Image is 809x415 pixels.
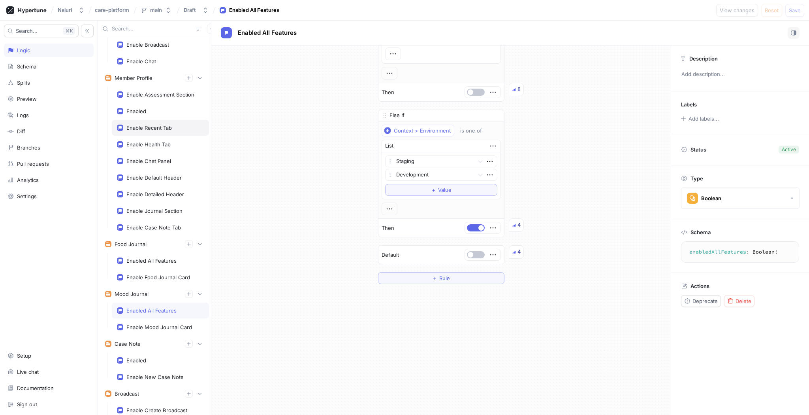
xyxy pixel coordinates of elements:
[17,128,25,135] div: Diff
[17,352,31,359] div: Setup
[17,144,40,151] div: Branches
[689,55,718,62] p: Description
[126,307,177,314] div: Enabled All Features
[4,25,79,37] button: Search...K
[126,191,184,197] div: Enable Detailed Header
[692,299,718,303] span: Deprecate
[785,4,804,17] button: Save
[432,276,437,280] span: ＋
[782,146,796,153] div: Active
[385,142,393,150] div: List
[17,161,49,167] div: Pull requests
[126,125,172,131] div: Enable Recent Tab
[115,390,139,397] div: Broadcast
[17,47,30,53] div: Logic
[181,4,212,17] button: Draft
[681,101,697,108] p: Labels
[690,144,706,155] p: Status
[689,116,719,121] div: Add labels...
[55,4,88,17] button: Naluri
[517,248,521,256] div: 4
[690,175,703,182] p: Type
[681,188,800,209] button: Boolean
[716,4,758,17] button: View changes
[17,177,39,183] div: Analytics
[126,274,190,280] div: Enable Food Journal Card
[63,27,75,35] div: K
[115,241,147,247] div: Food Journal
[17,63,36,70] div: Schema
[137,4,175,17] button: main
[517,221,521,229] div: 4
[517,85,521,93] div: 8
[720,8,754,13] span: View changes
[382,125,454,136] button: Context > Environment
[126,108,146,114] div: Enabled
[126,324,192,330] div: Enable Mood Journal Card
[126,357,146,364] div: Enabled
[115,291,149,297] div: Mood Journal
[238,30,297,36] span: Enabled All Features
[382,89,394,97] p: Then
[724,295,754,307] button: Delete
[58,7,72,13] div: Naluri
[681,295,721,307] button: Deprecate
[460,127,482,134] div: is one of
[438,188,452,192] span: Value
[789,8,801,13] span: Save
[389,112,404,119] p: Else If
[17,401,37,407] div: Sign out
[439,276,450,280] span: Rule
[382,251,399,259] p: Default
[150,7,162,13] div: main
[17,193,37,199] div: Settings
[16,28,38,33] span: Search...
[17,112,29,118] div: Logs
[95,7,129,13] span: care-platform
[385,184,497,196] button: ＋Value
[17,369,39,375] div: Live chat
[736,299,751,303] span: Delete
[126,374,184,380] div: Enable New Case Note
[126,208,182,214] div: Enable Journal Section
[17,96,37,102] div: Preview
[184,7,196,13] div: Draft
[678,68,802,81] p: Add description...
[431,188,436,192] span: ＋
[126,174,182,181] div: Enable Default Header
[17,80,30,86] div: Splits
[17,385,54,391] div: Documentation
[678,114,721,124] button: Add labels...
[690,229,711,235] p: Schema
[701,195,721,202] div: Boolean
[126,42,169,48] div: Enable Broadcast
[690,283,709,289] p: Actions
[126,158,171,164] div: Enable Chat Panel
[457,125,493,136] button: is one of
[4,381,94,395] a: Documentation
[115,75,152,81] div: Member Profile
[126,407,187,413] div: Enable Create Broadcast
[112,25,192,33] input: Search...
[126,58,156,64] div: Enable Chat
[126,141,171,148] div: Enable Health Tab
[394,127,451,134] div: Context > Environment
[126,224,181,231] div: Enable Case Note Tab
[126,258,177,264] div: Enabled All Features
[126,91,194,98] div: Enable Assessment Section
[685,245,796,259] textarea: enabledAllFeatures: Boolean!
[761,4,782,17] button: Reset
[765,8,779,13] span: Reset
[229,6,279,14] div: Enabled All Features
[382,224,394,232] p: Then
[115,341,141,347] div: Case Note
[378,272,504,284] button: ＋Rule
